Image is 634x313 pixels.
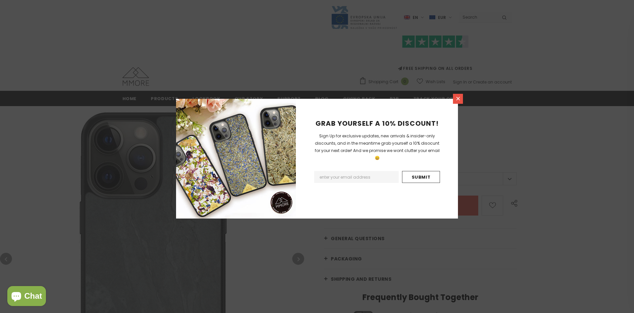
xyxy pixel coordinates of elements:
[402,171,440,183] input: Submit
[5,286,48,308] inbox-online-store-chat: Shopify online store chat
[453,94,463,104] a: Close
[314,171,399,183] input: Email Address
[315,133,440,161] span: Sign Up for exclusive updates, new arrivals & insider-only discounts, and in the meantime grab yo...
[316,119,439,128] span: GRAB YOURSELF A 10% DISCOUNT!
